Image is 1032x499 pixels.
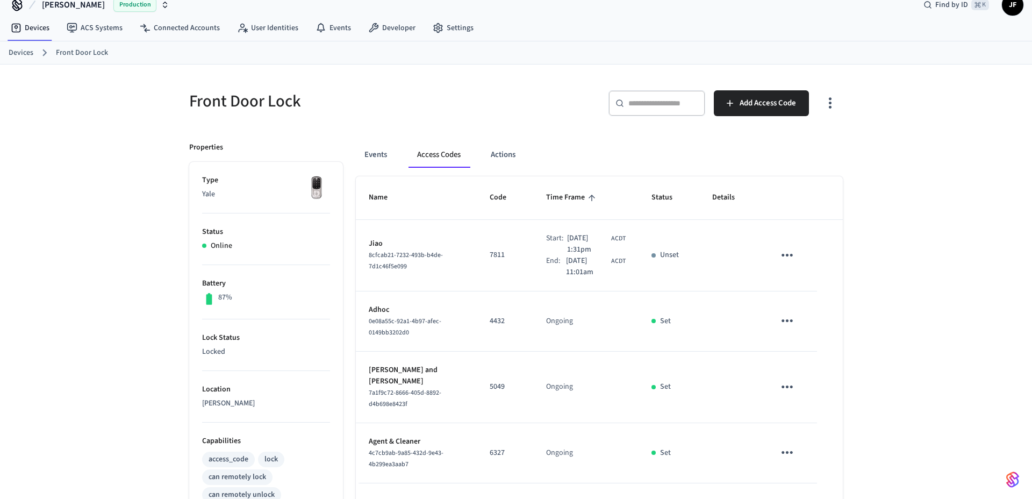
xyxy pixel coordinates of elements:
button: Actions [482,142,524,168]
span: ACDT [611,256,626,266]
span: Details [712,189,749,206]
p: Battery [202,278,330,289]
div: Australia/Adelaide [567,233,626,255]
div: ant example [356,142,843,168]
a: ACS Systems [58,18,131,38]
span: [DATE] 1:31pm [567,233,609,255]
a: Events [307,18,360,38]
span: Code [490,189,520,206]
a: Connected Accounts [131,18,228,38]
span: Name [369,189,402,206]
p: 5049 [490,381,520,393]
td: Ongoing [533,291,639,352]
p: Unset [660,249,679,261]
button: Events [356,142,396,168]
span: [DATE] 11:01am [566,255,609,278]
button: Access Codes [408,142,469,168]
p: 87% [218,292,232,303]
p: Adhoc [369,304,464,316]
table: sticky table [356,176,843,483]
div: Australia/Adelaide [566,255,626,278]
div: lock [264,454,278,465]
p: [PERSON_NAME] [202,398,330,409]
h5: Front Door Lock [189,90,510,112]
p: Location [202,384,330,395]
p: Set [660,447,671,459]
span: 0e08a55c-92a1-4b97-afec-0149bb3202d0 [369,317,441,337]
p: Set [660,381,671,393]
a: Front Door Lock [56,47,108,59]
button: Add Access Code [714,90,809,116]
a: User Identities [228,18,307,38]
img: Yale Assure Touchscreen Wifi Smart Lock, Satin Nickel, Front [303,175,330,202]
p: 6327 [490,447,520,459]
p: Agent & Cleaner [369,436,464,447]
p: Lock Status [202,332,330,344]
p: 4432 [490,316,520,327]
span: 4c7cb9ab-9a85-432d-9e43-4b299ea3aab7 [369,448,443,469]
p: Locked [202,346,330,358]
a: Developer [360,18,424,38]
p: Online [211,240,232,252]
p: 7811 [490,249,520,261]
div: End: [546,255,566,278]
p: Capabilities [202,436,330,447]
div: Start: [546,233,567,255]
p: Set [660,316,671,327]
a: Devices [9,47,33,59]
span: ACDT [611,234,626,244]
span: Add Access Code [740,96,796,110]
span: Time Frame [546,189,599,206]
p: Jiao [369,238,464,249]
td: Ongoing [533,423,639,483]
span: 8cfcab21-7232-493b-b4de-7d1c46f5e099 [369,251,443,271]
div: can remotely lock [209,472,266,483]
p: Yale [202,189,330,200]
td: Ongoing [533,352,639,423]
div: access_code [209,454,248,465]
span: Status [651,189,686,206]
span: 7a1f9c72-8666-405d-8892-d4b698e8423f [369,388,441,409]
p: Type [202,175,330,186]
a: Devices [2,18,58,38]
a: Settings [424,18,482,38]
p: Status [202,226,330,238]
p: Properties [189,142,223,153]
p: [PERSON_NAME] and [PERSON_NAME] [369,365,464,387]
img: SeamLogoGradient.69752ec5.svg [1006,471,1019,488]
